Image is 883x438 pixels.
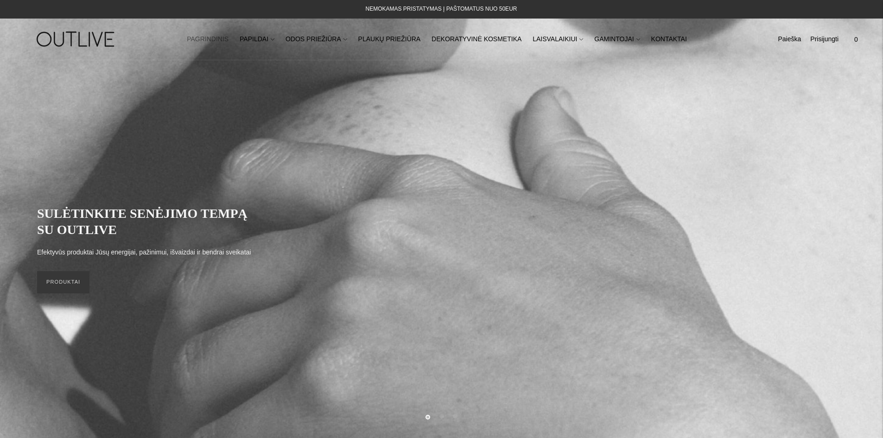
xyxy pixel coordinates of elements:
a: LAISVALAIKIUI [533,29,583,50]
span: 0 [850,33,863,46]
button: Move carousel to slide 2 [439,414,444,419]
div: NEMOKAMAS PRISTATYMAS Į PAŠTOMATUS NUO 50EUR [366,4,517,15]
a: Paieška [778,29,801,50]
a: PLAUKŲ PRIEŽIŪRA [358,29,421,50]
a: PAGRINDINIS [187,29,229,50]
h2: SULĖTINKITE SENĖJIMO TEMPĄ SU OUTLIVE [37,205,260,238]
a: DEKORATYVINĖ KOSMETIKA [432,29,521,50]
img: OUTLIVE [19,23,134,55]
a: 0 [848,29,864,50]
a: Prisijungti [810,29,839,50]
button: Move carousel to slide 3 [453,414,457,419]
a: GAMINTOJAI [594,29,640,50]
p: Efektyvūs produktai Jūsų energijai, pažinimui, išvaizdai ir bendrai sveikatai [37,247,251,258]
a: PRODUKTAI [37,271,89,293]
a: PAPILDAI [240,29,274,50]
a: KONTAKTAI [651,29,687,50]
a: ODOS PRIEŽIŪRA [286,29,347,50]
button: Move carousel to slide 1 [426,415,430,419]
